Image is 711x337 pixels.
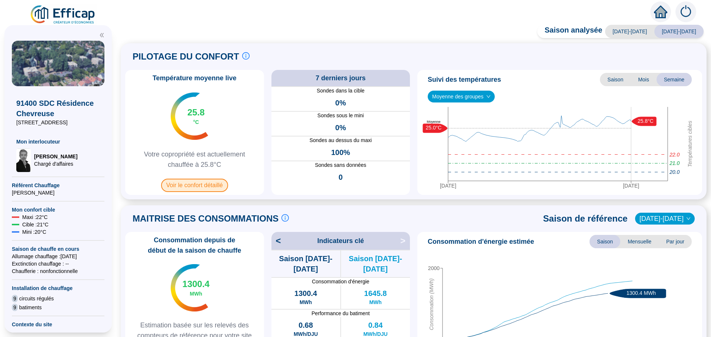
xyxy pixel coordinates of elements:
span: circuits régulés [19,295,54,302]
img: Chargé d'affaires [16,148,31,172]
span: Mon confort cible [12,206,104,213]
span: down [486,94,491,99]
span: 0% [335,122,346,133]
span: Mensuelle [620,235,659,248]
span: 9 [12,295,18,302]
span: 0.68 [298,320,313,330]
span: 9 [12,304,18,311]
span: 0% [335,98,346,108]
span: Référent Chauffage [12,182,104,189]
img: efficap energie logo [30,4,97,25]
span: PILOTAGE DU CONFORT [133,51,239,63]
span: < [271,235,281,247]
span: MWh [190,290,202,297]
span: Voir le confort détaillé [161,179,228,192]
tspan: Consommation (MWh) [428,279,434,330]
span: Allumage chauffage : [DATE] [12,253,104,260]
span: Saison de référence [543,213,628,225]
span: 25.8 [187,107,205,118]
span: Consommation d'énergie estimée [428,236,534,247]
span: Sondes au dessus du maxi [271,137,410,144]
img: indicateur températures [171,264,208,311]
span: Chargé d'affaires [34,160,77,168]
span: 0.84 [368,320,383,330]
span: Performance du batiment [271,310,410,317]
span: [PERSON_NAME] [12,189,104,196]
span: double-left [99,33,104,38]
span: Contexte du site [12,321,104,328]
tspan: 2000 [428,265,440,271]
tspan: Températures cibles [687,121,693,168]
span: Cible : 21 °C [22,221,49,228]
span: Suivi des températures [428,74,501,85]
span: 100% [331,147,350,158]
span: Saison [DATE]-[DATE] [271,253,340,274]
tspan: [DATE] [623,183,639,189]
text: 1300.4 MWh [627,290,656,296]
span: Chaufferie : non fonctionnelle [12,267,104,275]
tspan: [DATE] [440,183,456,189]
span: Installation de chauffage [12,284,104,292]
span: Saison analysée [537,25,602,38]
span: Consommation depuis de début de la saison de chauffe [128,235,261,256]
span: down [686,216,691,221]
span: Saison [DATE]-[DATE] [341,253,410,274]
span: 7 derniers jours [316,73,365,83]
img: alerts [675,1,696,22]
span: 91400 SDC Résidence Chevreuse [16,98,100,119]
span: Mini : 20 °C [22,228,46,236]
span: Mon interlocuteur [16,138,100,145]
span: Saison [600,73,631,86]
span: info-circle [242,52,250,60]
span: Semaine [657,73,692,86]
span: Exctinction chauffage : -- [12,260,104,267]
span: Votre copropriété est actuellement chauffée à 25.8°C [128,149,261,170]
text: 25.0°C [426,125,442,131]
span: Sondes sous le mini [271,112,410,119]
span: Consommation d'énergie [271,278,410,285]
span: Moyenne des groupes [432,91,490,102]
span: °C [193,118,199,126]
span: [DATE]-[DATE] [654,25,704,38]
span: 1300.4 [294,288,317,299]
tspan: 20.0 [669,169,680,175]
span: Mois [631,73,657,86]
span: [DATE]-[DATE] [605,25,654,38]
span: Sondes dans la cible [271,87,410,95]
text: Moyenne [427,120,440,124]
span: home [654,5,667,18]
text: 25.8°C [638,118,654,124]
span: Saison de chauffe en cours [12,245,104,253]
span: 2022-2023 [640,213,690,224]
span: [STREET_ADDRESS] [16,119,100,126]
span: 1300.4 [183,278,210,290]
span: MWh [369,299,381,306]
span: Maxi : 22 °C [22,213,48,221]
span: Température moyenne live [148,73,241,83]
img: indicateur températures [171,92,208,140]
span: 1645.8 [364,288,387,299]
span: > [400,235,410,247]
span: Sondes sans données [271,161,410,169]
span: Par jour [659,235,692,248]
span: info-circle [281,214,289,222]
span: Indicateurs clé [317,236,364,246]
tspan: 22.0 [669,152,680,158]
span: batiments [19,304,42,311]
span: Saison [590,235,620,248]
span: MWh [300,299,312,306]
span: [PERSON_NAME] [34,153,77,160]
span: MAITRISE DES CONSOMMATIONS [133,213,278,225]
tspan: 21.0 [669,161,680,166]
span: 0 [338,172,343,182]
